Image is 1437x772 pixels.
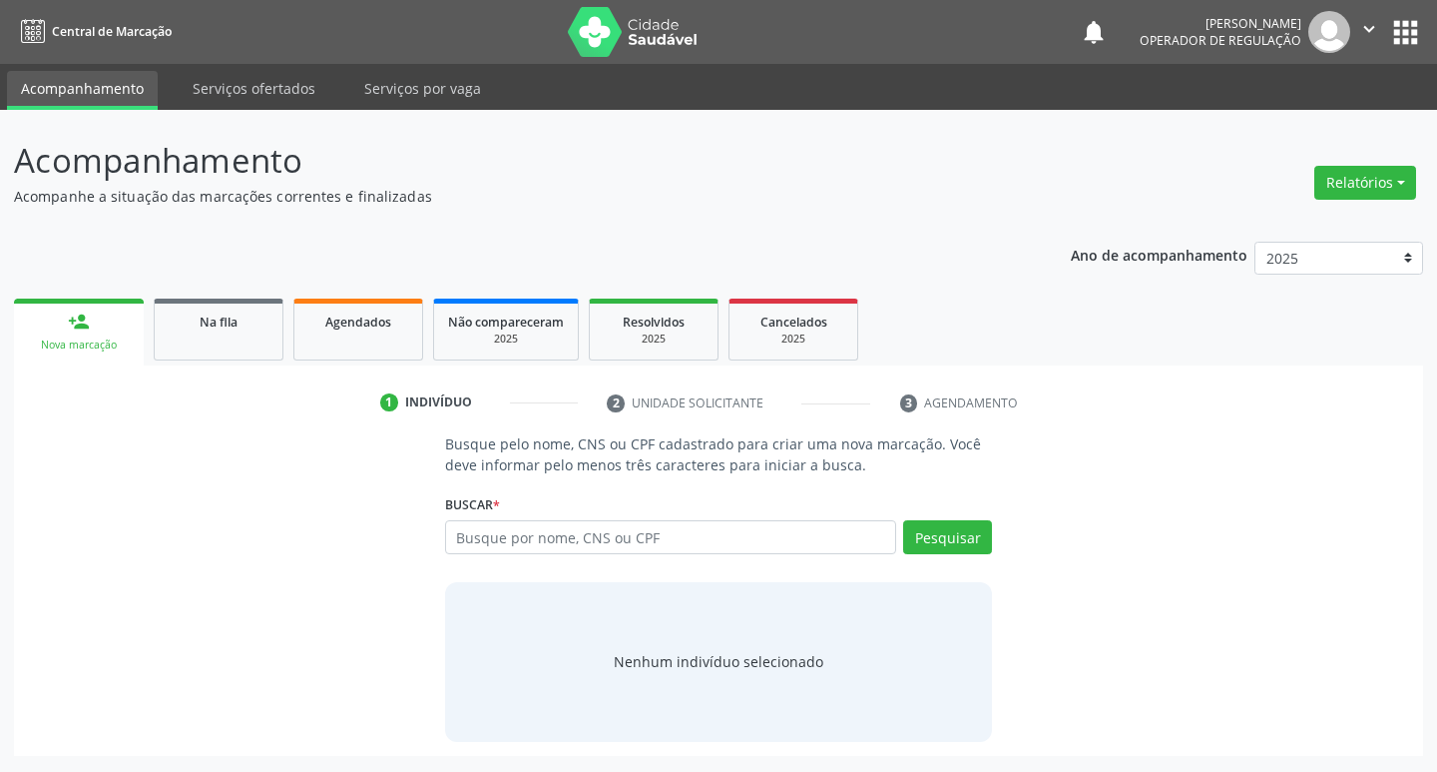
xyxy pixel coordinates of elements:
[52,23,172,40] span: Central de Marcação
[445,433,993,475] p: Busque pelo nome, CNS ou CPF cadastrado para criar uma nova marcação. Você deve informar pelo men...
[14,186,1000,207] p: Acompanhe a situação das marcações correntes e finalizadas
[1140,15,1301,32] div: [PERSON_NAME]
[14,15,172,48] a: Central de Marcação
[445,520,897,554] input: Busque por nome, CNS ou CPF
[604,332,704,347] div: 2025
[1388,15,1423,50] button: apps
[200,314,238,331] span: Na fila
[1308,11,1350,53] img: img
[179,71,329,106] a: Serviços ofertados
[448,332,564,347] div: 2025
[623,314,685,331] span: Resolvidos
[380,393,398,411] div: 1
[743,332,843,347] div: 2025
[350,71,495,106] a: Serviços por vaga
[1080,18,1108,46] button: notifications
[405,393,472,411] div: Indivíduo
[445,489,500,520] label: Buscar
[448,314,564,331] span: Não compareceram
[1350,11,1388,53] button: 
[760,314,827,331] span: Cancelados
[1140,32,1301,49] span: Operador de regulação
[903,520,992,554] button: Pesquisar
[325,314,391,331] span: Agendados
[14,136,1000,186] p: Acompanhamento
[614,651,823,672] div: Nenhum indivíduo selecionado
[1071,242,1247,267] p: Ano de acompanhamento
[1358,18,1380,40] i: 
[7,71,158,110] a: Acompanhamento
[1314,166,1416,200] button: Relatórios
[68,311,90,333] div: person_add
[28,338,130,353] div: Nova marcação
